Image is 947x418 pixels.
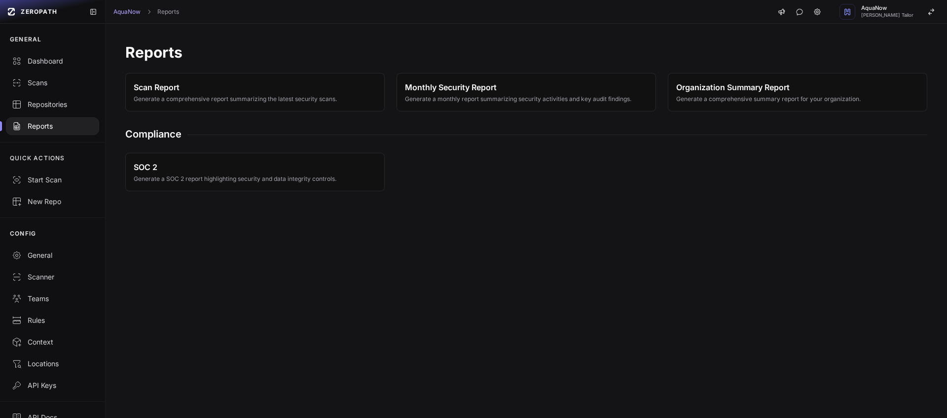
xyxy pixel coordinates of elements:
div: API Keys [12,381,93,390]
span: Monthly Security Report [405,81,631,93]
span: AquaNow [861,5,913,11]
svg: chevron right, [146,8,152,15]
div: Locations [12,359,93,369]
span: Generate a monthly report summarizing security activities and key audit findings. [405,95,631,103]
div: General [12,250,93,260]
span: Generate a comprehensive report summarizing the latest security scans. [134,95,337,103]
a: AquaNow [113,8,141,16]
a: ZEROPATH [4,4,81,20]
button: Organization Summary Report Generate a comprehensive summary report for your organization. [668,73,927,111]
div: Reports [12,121,93,131]
div: Teams [12,294,93,304]
div: Repositories [12,100,93,109]
div: Start Scan [12,175,93,185]
div: New Repo [12,197,93,207]
button: Monthly Security Report Generate a monthly report summarizing security activities and key audit f... [397,73,656,111]
span: Generate a comprehensive summary report for your organization. [676,95,861,103]
span: SOC 2 [134,161,336,173]
span: ZEROPATH [21,8,57,16]
button: SOC 2 Generate a SOC 2 report highlighting security and data integrity controls. [125,153,385,191]
button: Scan Report Generate a comprehensive report summarizing the latest security scans. [125,73,385,111]
p: GENERAL [10,35,41,43]
div: Dashboard [12,56,93,66]
p: CONFIG [10,230,36,238]
span: Scan Report [134,81,337,93]
div: Scanner [12,272,93,282]
div: Context [12,337,93,347]
p: QUICK ACTIONS [10,154,65,162]
h2: Compliance [125,127,182,141]
div: Scans [12,78,93,88]
h1: Reports [125,43,927,61]
span: Generate a SOC 2 report highlighting security and data integrity controls. [134,175,336,183]
a: Reports [157,8,179,16]
div: Rules [12,315,93,325]
nav: breadcrumb [113,8,179,16]
span: [PERSON_NAME] Tailor [861,13,913,18]
span: Organization Summary Report [676,81,861,93]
